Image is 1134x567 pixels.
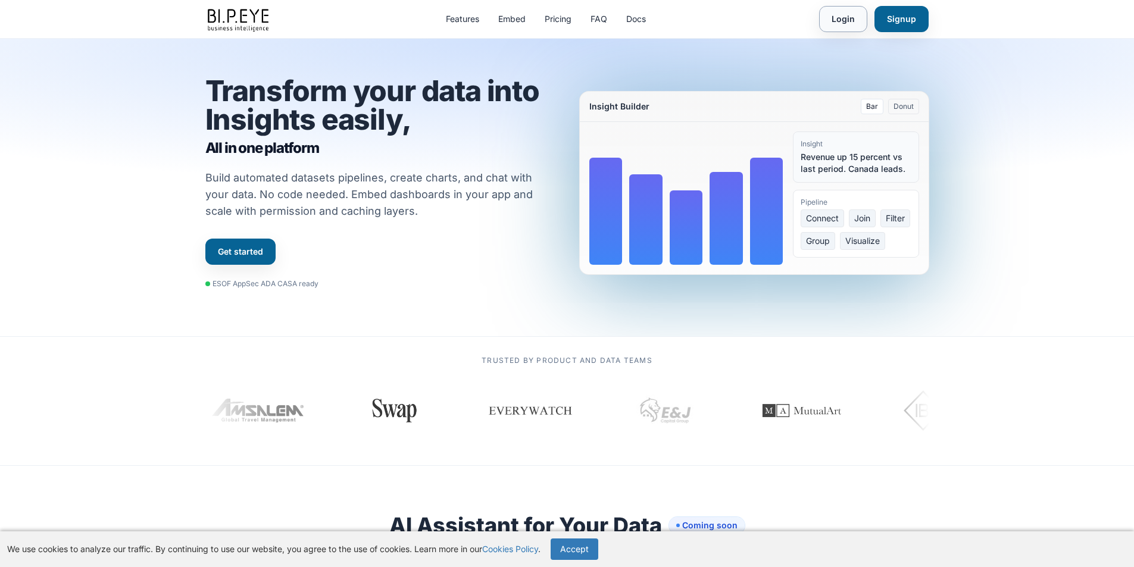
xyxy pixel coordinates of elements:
p: Trusted by product and data teams [205,356,929,365]
span: Filter [880,209,910,227]
img: EJ Capital [636,381,696,440]
div: Bar chart [589,131,783,265]
a: Get started [205,239,276,265]
a: Embed [498,13,526,25]
a: Signup [874,6,929,32]
img: IBI [904,387,971,434]
span: Connect [801,209,844,227]
a: Cookies Policy [482,544,538,554]
img: MutualArt [748,381,855,440]
img: bipeye-logo [205,6,273,33]
div: Revenue up 15 percent vs last period. Canada leads. [801,151,911,175]
img: Amsalem [212,399,306,422]
button: Donut [888,99,919,114]
span: Join [849,209,876,227]
img: Swap [367,399,422,422]
span: Visualize [840,232,885,250]
h2: AI Assistant for Your Data [389,513,745,537]
div: ESOF AppSec ADA CASA ready [205,279,318,289]
span: Coming soon [669,517,745,534]
div: Insight [801,139,911,149]
a: Pricing [545,13,571,25]
a: FAQ [591,13,607,25]
div: Insight Builder [589,101,649,112]
div: Pipeline [801,198,911,207]
button: Bar [861,99,883,114]
h1: Transform your data into Insights easily, [205,77,555,158]
a: Features [446,13,479,25]
span: Group [801,232,835,250]
a: Login [819,6,867,32]
a: Docs [626,13,646,25]
button: Accept [551,538,598,560]
img: Everywatch [488,393,573,428]
p: We use cookies to analyze our traffic. By continuing to use our website, you agree to the use of ... [7,543,541,555]
p: Build automated datasets pipelines, create charts, and chat with your data. No code needed. Embed... [205,170,548,220]
span: All in one platform [205,139,555,158]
